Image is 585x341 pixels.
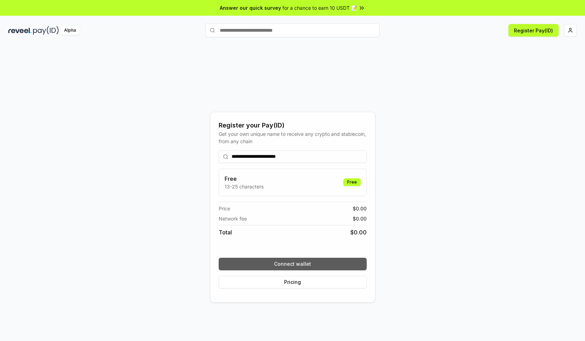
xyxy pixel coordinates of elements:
span: Answer our quick survey [220,4,281,11]
h3: Free [225,175,264,183]
span: $ 0.00 [350,228,367,237]
div: Register your Pay(ID) [219,121,367,130]
p: 13-25 characters [225,183,264,190]
button: Pricing [219,276,367,288]
div: Get your own unique name to receive any crypto and stablecoin, from any chain [219,130,367,145]
span: $ 0.00 [353,205,367,212]
img: pay_id [33,26,59,35]
span: Total [219,228,232,237]
div: Alpha [60,26,80,35]
button: Connect wallet [219,258,367,270]
div: Free [343,178,361,186]
span: for a chance to earn 10 USDT 📝 [282,4,357,11]
span: $ 0.00 [353,215,367,222]
img: reveel_dark [8,26,32,35]
span: Network fee [219,215,247,222]
span: Price [219,205,230,212]
button: Register Pay(ID) [508,24,559,37]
